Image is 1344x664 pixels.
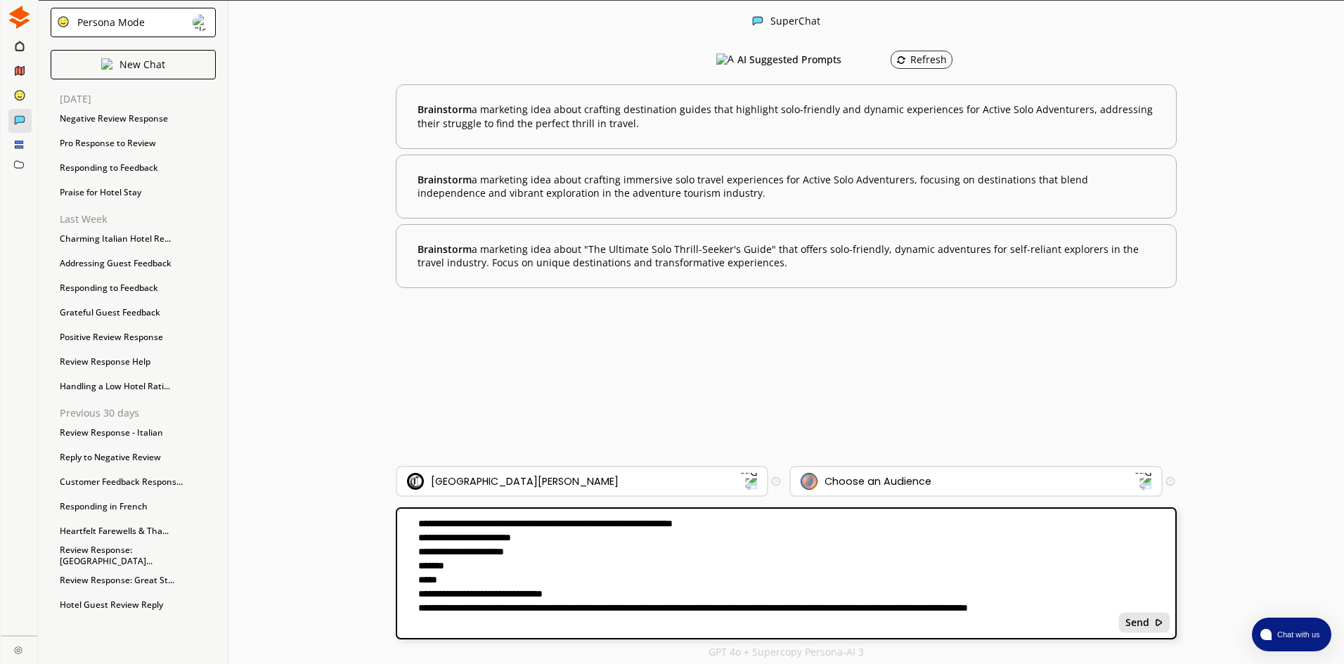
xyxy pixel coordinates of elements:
[1134,472,1152,490] img: Dropdown Icon
[57,15,70,28] img: Close
[1154,618,1164,627] img: Close
[14,646,22,654] img: Close
[53,545,218,566] div: Review Response: [GEOGRAPHIC_DATA]...
[53,351,218,372] div: Review Response Help
[119,59,165,70] p: New Chat
[418,173,1155,200] b: a marketing idea about crafting immersive solo travel experiences for Active Solo Adventurers, fo...
[801,473,818,490] img: Audience Icon
[418,103,472,116] span: Brainstorm
[53,157,218,178] div: Responding to Feedback
[53,302,218,323] div: Grateful Guest Feedback
[1272,629,1323,640] span: Chat with us
[1166,477,1175,486] img: Tooltip Icon
[53,253,218,274] div: Addressing Guest Feedback
[1,636,37,660] a: Close
[53,447,218,468] div: Reply to Negative Review
[53,182,218,203] div: Praise for Hotel Stay
[407,473,424,490] img: Brand Icon
[53,496,218,517] div: Responding in French
[101,58,112,70] img: Close
[8,6,31,29] img: Close
[72,17,145,28] div: Persona Mode
[53,133,218,154] div: Pro Response to Review
[60,408,218,419] p: Previous 30 days
[418,242,1155,270] b: a marketing idea about "The Ultimate Solo Thrill-Seeker's Guide" that offers solo-friendly, dynam...
[709,646,864,658] p: GPT 4o + Supercopy Persona-AI 3
[896,55,906,65] img: Refresh
[752,15,763,27] img: Close
[739,472,758,490] img: Dropdown Icon
[825,476,931,487] div: Choose an Audience
[1252,618,1331,651] button: atlas-launcher
[418,103,1155,130] b: a marketing idea about crafting destination guides that highlight solo-friendly and dynamic exper...
[431,476,619,487] div: [GEOGRAPHIC_DATA][PERSON_NAME]
[53,570,218,591] div: Review Response: Great St...
[53,422,218,443] div: Review Response - Italian
[53,108,218,129] div: Negative Review Response
[418,173,472,186] span: Brainstorm
[770,15,820,29] div: SuperChat
[896,54,947,65] div: Refresh
[53,228,218,249] div: Charming Italian Hotel Re...
[716,53,734,66] img: AI Suggested Prompts
[53,471,218,493] div: Customer Feedback Respons...
[772,477,780,486] img: Tooltip Icon
[53,376,218,397] div: Handling a Low Hotel Rati...
[737,49,841,70] h3: AI Suggested Prompts
[418,242,472,256] span: Brainstorm
[53,594,218,616] div: Hotel Guest Review Reply
[53,278,218,299] div: Responding to Feedback
[60,214,218,225] p: Last Week
[53,327,218,348] div: Positive Review Response
[193,14,209,31] img: Close
[53,521,218,542] div: Heartfelt Farewells & Tha...
[1125,617,1149,628] b: Send
[60,93,218,105] p: [DATE]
